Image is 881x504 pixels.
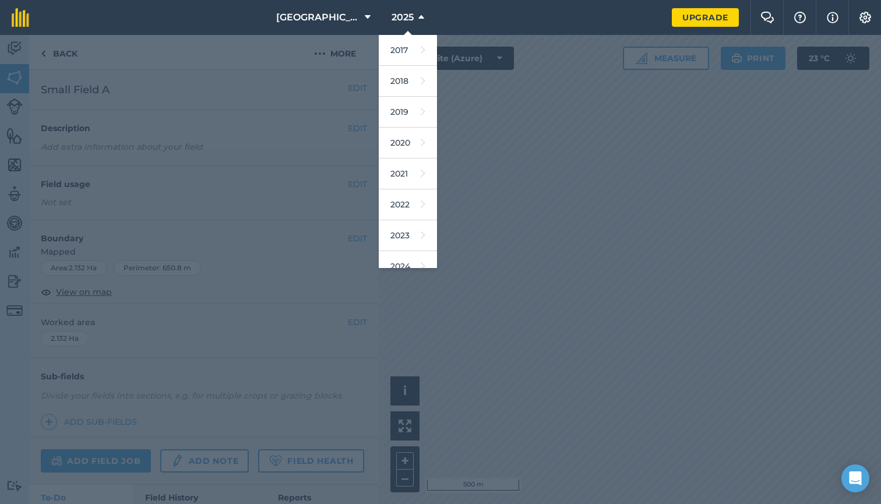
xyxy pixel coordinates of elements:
[760,12,774,23] img: Two speech bubbles overlapping with the left bubble in the forefront
[858,12,872,23] img: A cog icon
[841,464,869,492] div: Open Intercom Messenger
[379,158,437,189] a: 2021
[379,220,437,251] a: 2023
[379,189,437,220] a: 2022
[379,128,437,158] a: 2020
[827,10,838,24] img: svg+xml;base64,PHN2ZyB4bWxucz0iaHR0cDovL3d3dy53My5vcmcvMjAwMC9zdmciIHdpZHRoPSIxNyIgaGVpZ2h0PSIxNy...
[12,8,29,27] img: fieldmargin Logo
[672,8,739,27] a: Upgrade
[379,66,437,97] a: 2018
[379,97,437,128] a: 2019
[392,10,414,24] span: 2025
[379,251,437,282] a: 2024
[379,35,437,66] a: 2017
[276,10,360,24] span: [GEOGRAPHIC_DATA]
[793,12,807,23] img: A question mark icon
